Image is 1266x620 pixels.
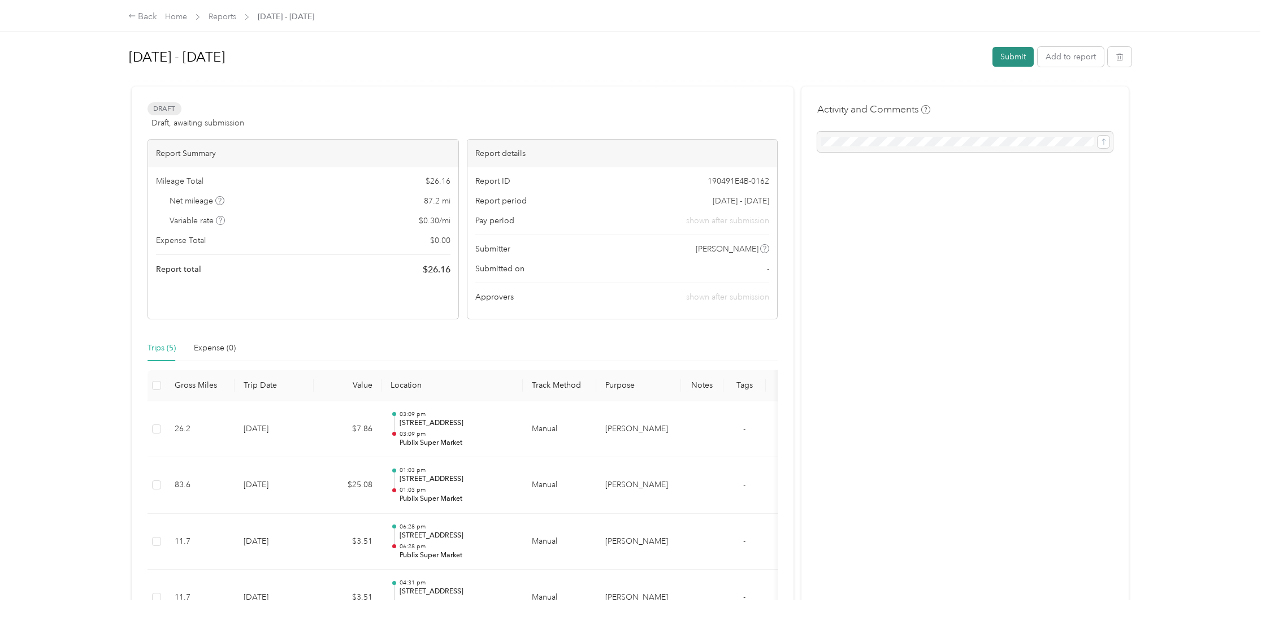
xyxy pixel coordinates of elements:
span: Net mileage [170,195,224,207]
span: [PERSON_NAME] [696,243,758,255]
td: Manual [523,457,596,514]
td: Acosta [596,401,681,458]
span: 190491E4B-0162 [708,175,769,187]
span: Pay period [475,215,514,227]
div: Report Summary [148,140,458,167]
span: $ 26.16 [426,175,450,187]
p: 04:31 pm [400,579,514,587]
span: [DATE] - [DATE] [258,11,314,23]
span: - [743,424,745,433]
td: $3.51 [314,514,381,570]
button: Submit [992,47,1034,67]
h4: Activity and Comments [817,102,930,116]
td: [DATE] [235,514,314,570]
span: 87.2 mi [424,195,450,207]
td: Acosta [596,457,681,514]
span: Draft [148,102,181,115]
td: $25.08 [314,457,381,514]
span: Variable rate [170,215,225,227]
p: [STREET_ADDRESS] [400,474,514,484]
p: [STREET_ADDRESS] [400,418,514,428]
span: shown after submission [686,215,769,227]
td: $7.86 [314,401,381,458]
span: - [743,536,745,546]
span: Approvers [475,291,514,303]
td: 26.2 [166,401,235,458]
button: Add to report [1038,47,1104,67]
span: Mileage Total [156,175,203,187]
span: Draft, awaiting submission [151,117,244,129]
span: - [743,480,745,489]
span: shown after submission [686,292,769,302]
p: 03:09 pm [400,430,514,438]
span: [DATE] - [DATE] [713,195,769,207]
h1: Aug 16 - 31, 2025 [129,44,985,71]
th: Value [314,370,381,401]
td: Manual [523,514,596,570]
p: 06:28 pm [400,523,514,531]
th: Location [381,370,523,401]
p: [STREET_ADDRESS] [400,531,514,541]
th: Purpose [596,370,681,401]
a: Reports [209,12,236,21]
th: Track Method [523,370,596,401]
p: 01:03 pm [400,466,514,474]
td: Acosta [596,514,681,570]
div: Report details [467,140,778,167]
th: Tags [723,370,766,401]
td: 11.7 [166,514,235,570]
p: 03:09 pm [400,410,514,418]
iframe: Everlance-gr Chat Button Frame [1203,557,1266,620]
p: [STREET_ADDRESS] [400,587,514,597]
span: Report ID [475,175,510,187]
span: - [767,263,769,275]
div: Back [128,10,158,24]
span: Report period [475,195,527,207]
a: Home [165,12,187,21]
p: 06:28 pm [400,543,514,550]
span: Expense Total [156,235,206,246]
th: Trip Date [235,370,314,401]
span: Submitter [475,243,510,255]
th: Gross Miles [166,370,235,401]
span: - [743,592,745,602]
div: Trips (5) [148,342,176,354]
td: Manual [523,401,596,458]
div: Expense (0) [194,342,236,354]
span: Submitted on [475,263,524,275]
p: 04:31 pm [400,599,514,606]
td: [DATE] [235,457,314,514]
p: Publix Super Market [400,494,514,504]
span: $ 0.00 [430,235,450,246]
span: $ 26.16 [423,263,450,276]
td: 83.6 [166,457,235,514]
span: $ 0.30 / mi [419,215,450,227]
span: Report total [156,263,201,275]
p: Publix Super Market [400,438,514,448]
p: 01:03 pm [400,486,514,494]
th: Notes [681,370,723,401]
td: [DATE] [235,401,314,458]
p: Publix Super Market [400,550,514,561]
